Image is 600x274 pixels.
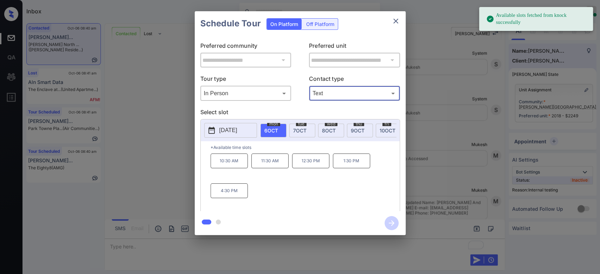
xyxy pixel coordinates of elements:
p: Select slot [200,108,400,119]
p: [DATE] [219,126,237,135]
button: [DATE] [204,123,257,138]
div: Off Platform [303,19,338,30]
button: btn-next [380,214,403,232]
span: mon [267,122,280,126]
p: Tour type [200,74,291,86]
div: date-select [376,124,402,137]
p: Preferred community [200,41,291,53]
p: 1:30 PM [333,154,370,168]
span: 8 OCT [322,128,336,133]
p: Preferred unit [309,41,400,53]
span: 10 OCT [380,128,395,133]
span: 6 OCT [264,128,278,133]
p: Contact type [309,74,400,86]
div: Available slots fetched from knock successfully [486,9,587,29]
div: date-select [260,124,286,137]
span: 7 OCT [293,128,307,133]
div: On Platform [267,19,302,30]
p: *Available time slots [211,141,400,154]
div: date-select [318,124,344,137]
span: 9 OCT [351,128,364,133]
span: wed [325,122,337,126]
div: In Person [202,87,290,99]
div: Text [311,87,398,99]
div: date-select [289,124,315,137]
p: 12:30 PM [292,154,329,168]
p: 11:30 AM [251,154,289,168]
h2: Schedule Tour [195,11,266,36]
button: close [389,14,403,28]
span: fri [382,122,391,126]
div: date-select [347,124,373,137]
span: thu [354,122,364,126]
p: 10:30 AM [211,154,248,168]
span: tue [296,122,307,126]
p: 4:30 PM [211,183,248,198]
